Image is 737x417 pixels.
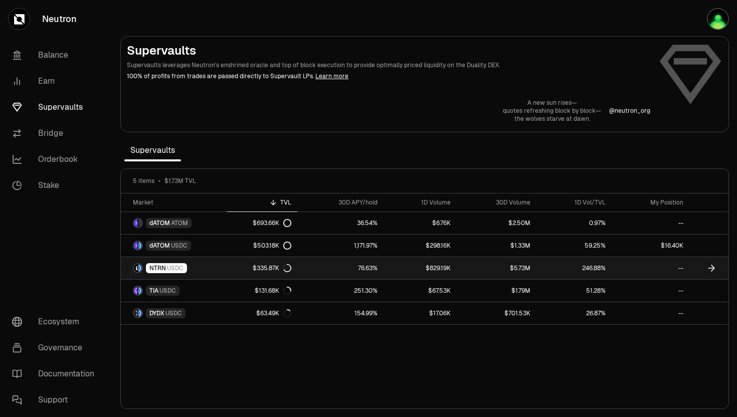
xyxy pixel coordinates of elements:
a: 36.54% [297,212,384,234]
img: q2 [707,8,729,30]
span: Supervaults [124,140,181,160]
img: USDC Logo [138,309,142,317]
a: A new sun rises—quotes refreshing block by block—the wolves starve at dawn. [503,99,601,123]
span: dATOM [149,242,170,250]
a: $6.76K [384,212,457,234]
span: 5 items [133,177,154,185]
a: $67.53K [384,280,457,302]
a: -- [612,257,689,279]
a: $1.79M [457,280,536,302]
div: $503.18K [253,242,291,250]
div: $131.68K [255,287,291,295]
div: $693.66K [253,219,291,227]
a: dATOM LogoATOM LogodATOMATOM [121,212,227,234]
h2: Supervaults [127,43,650,59]
a: -- [612,302,689,324]
a: $2.50M [457,212,536,234]
div: 30D APY/hold [303,198,378,206]
a: $829.19K [384,257,457,279]
a: Governance [4,335,108,361]
div: 30D Volume [463,198,530,206]
a: $5.73M [457,257,536,279]
a: 246.88% [536,257,612,279]
a: Stake [4,172,108,198]
a: Supervaults [4,94,108,120]
p: Supervaults leverages Neutron's enshrined oracle and top of block execution to provide optimally ... [127,61,650,70]
span: USDC [171,242,188,250]
span: TIA [149,287,158,295]
img: ATOM Logo [138,219,142,227]
span: dATOM [149,219,170,227]
p: quotes refreshing block by block— [503,107,601,115]
a: $298.16K [384,235,457,257]
a: Documentation [4,361,108,387]
span: USDC [167,264,183,272]
a: Bridge [4,120,108,146]
span: USDC [165,309,182,317]
a: -- [612,280,689,302]
a: Support [4,387,108,413]
a: 59.25% [536,235,612,257]
a: Learn more [315,72,348,80]
a: $701.53K [457,302,536,324]
div: Market [133,198,221,206]
a: $693.66K [227,212,297,234]
div: My Position [618,198,683,206]
div: 1D Vol/TVL [542,198,606,206]
img: USDC Logo [138,287,142,295]
a: 26.87% [536,302,612,324]
a: NTRN LogoUSDC LogoNTRNUSDC [121,257,227,279]
a: 76.63% [297,257,384,279]
a: $131.68K [227,280,297,302]
img: USDC Logo [138,264,142,272]
a: $17.06K [384,302,457,324]
a: Earn [4,68,108,94]
img: TIA Logo [134,287,137,295]
div: $63.49K [256,309,291,317]
span: NTRN [149,264,166,272]
div: 1D Volume [390,198,451,206]
a: $63.49K [227,302,297,324]
span: USDC [159,287,176,295]
a: $1.33M [457,235,536,257]
a: DYDX LogoUSDC LogoDYDXUSDC [121,302,227,324]
span: ATOM [171,219,188,227]
a: -- [612,212,689,234]
p: @ neutron_org [609,107,650,115]
a: 51.28% [536,280,612,302]
a: 251.30% [297,280,384,302]
a: 154.99% [297,302,384,324]
a: $335.87K [227,257,297,279]
a: dATOM LogoUSDC LogodATOMUSDC [121,235,227,257]
a: 0.97% [536,212,612,234]
a: Ecosystem [4,309,108,335]
a: Balance [4,42,108,68]
a: Orderbook [4,146,108,172]
span: DYDX [149,309,164,317]
img: dATOM Logo [134,219,137,227]
div: $335.87K [253,264,291,272]
p: the wolves starve at dawn. [503,115,601,123]
img: USDC Logo [138,242,142,250]
a: TIA LogoUSDC LogoTIAUSDC [121,280,227,302]
span: $1.73M TVL [164,177,196,185]
img: DYDX Logo [134,309,137,317]
a: @neutron_org [609,107,650,115]
img: NTRN Logo [134,264,137,272]
img: dATOM Logo [134,242,137,250]
a: 1,171.97% [297,235,384,257]
p: 100% of profits from trades are passed directly to Supervault LPs. [127,72,650,81]
div: TVL [233,198,291,206]
p: A new sun rises— [503,99,601,107]
a: $503.18K [227,235,297,257]
a: $16.40K [612,235,689,257]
